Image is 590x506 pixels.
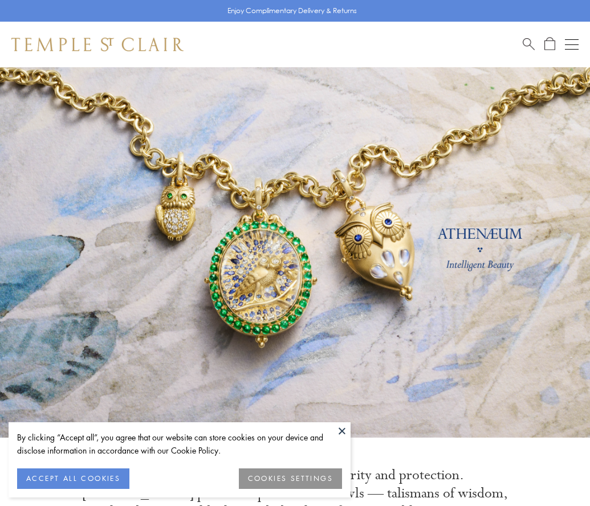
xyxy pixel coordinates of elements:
[11,38,184,51] img: Temple St. Clair
[565,38,579,51] button: Open navigation
[523,37,535,51] a: Search
[227,5,357,17] p: Enjoy Complimentary Delivery & Returns
[544,37,555,51] a: Open Shopping Bag
[17,431,342,457] div: By clicking “Accept all”, you agree that our website can store cookies on your device and disclos...
[17,468,129,489] button: ACCEPT ALL COOKIES
[239,468,342,489] button: COOKIES SETTINGS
